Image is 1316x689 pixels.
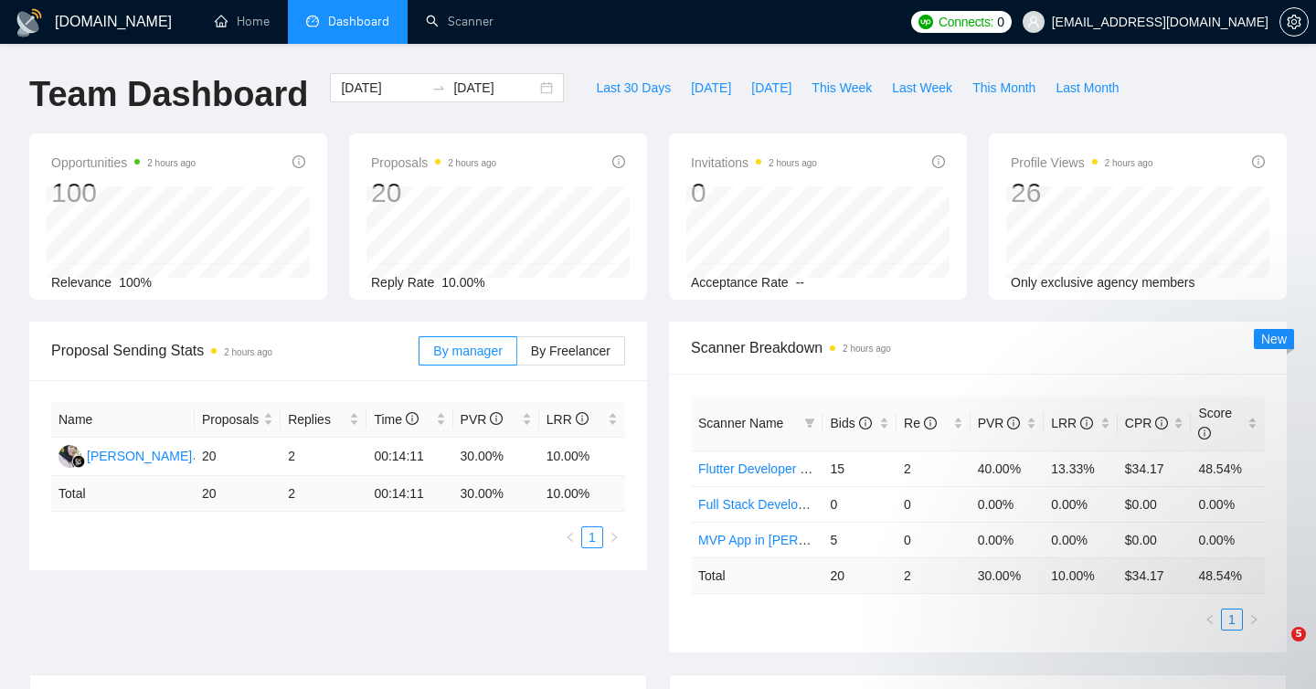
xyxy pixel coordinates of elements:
[15,8,44,37] img: logo
[603,526,625,548] button: right
[1198,427,1211,440] span: info-circle
[51,476,195,512] td: Total
[453,476,539,512] td: 30.00 %
[918,15,933,29] img: upwork-logo.png
[1044,486,1118,522] td: 0.00%
[691,78,731,98] span: [DATE]
[1011,175,1153,210] div: 26
[431,80,446,95] span: to
[366,476,452,512] td: 00:14:11
[812,78,872,98] span: This Week
[1011,275,1195,290] span: Only exclusive agency members
[1044,450,1118,486] td: 13.33%
[58,445,81,468] img: FF
[51,402,195,438] th: Name
[453,78,536,98] input: End date
[822,557,897,593] td: 20
[58,448,192,462] a: FF[PERSON_NAME]
[972,78,1035,98] span: This Month
[897,522,971,557] td: 0
[971,450,1045,486] td: 40.00%
[822,486,897,522] td: 0
[897,450,971,486] td: 2
[281,476,366,512] td: 2
[281,402,366,438] th: Replies
[1279,15,1309,29] a: setting
[1118,450,1192,486] td: $34.17
[490,412,503,425] span: info-circle
[581,526,603,548] li: 1
[801,73,882,102] button: This Week
[371,275,434,290] span: Reply Rate
[691,557,822,593] td: Total
[202,409,260,429] span: Proposals
[559,526,581,548] button: left
[698,416,783,430] span: Scanner Name
[1056,78,1119,98] span: Last Month
[1105,158,1153,168] time: 2 hours ago
[882,73,962,102] button: Last Week
[1191,486,1265,522] td: 0.00%
[1007,417,1020,429] span: info-circle
[1045,73,1129,102] button: Last Month
[586,73,681,102] button: Last 30 Days
[1080,417,1093,429] span: info-circle
[565,532,576,543] span: left
[51,175,196,210] div: 100
[531,344,610,358] span: By Freelancer
[195,438,281,476] td: 20
[448,158,496,168] time: 2 hours ago
[796,275,804,290] span: --
[698,461,913,476] a: Flutter Developer - [PERSON_NAME]
[51,152,196,174] span: Opportunities
[698,497,933,512] a: Full Stack Developer - [PERSON_NAME]
[433,344,502,358] span: By manager
[576,412,589,425] span: info-circle
[904,416,937,430] span: Re
[281,438,366,476] td: 2
[431,80,446,95] span: swap-right
[195,402,281,438] th: Proposals
[1118,486,1192,522] td: $0.00
[406,412,419,425] span: info-circle
[582,527,602,547] a: 1
[371,175,496,210] div: 20
[461,412,504,427] span: PVR
[539,438,625,476] td: 10.00%
[603,526,625,548] li: Next Page
[441,275,484,290] span: 10.00%
[328,14,389,29] span: Dashboard
[119,275,152,290] span: 100%
[932,155,945,168] span: info-circle
[897,486,971,522] td: 0
[1191,450,1265,486] td: 48.54%
[691,175,817,210] div: 0
[971,486,1045,522] td: 0.00%
[539,476,625,512] td: 10.00 %
[1252,155,1265,168] span: info-circle
[691,152,817,174] span: Invitations
[691,336,1265,359] span: Scanner Breakdown
[453,438,539,476] td: 30.00%
[612,155,625,168] span: info-circle
[939,12,993,32] span: Connects:
[924,417,937,429] span: info-circle
[897,557,971,593] td: 2
[769,158,817,168] time: 2 hours ago
[804,418,815,429] span: filter
[698,533,874,547] a: MVP App in [PERSON_NAME]
[559,526,581,548] li: Previous Page
[681,73,741,102] button: [DATE]
[1027,16,1040,28] span: user
[1279,7,1309,37] button: setting
[1280,15,1308,29] span: setting
[596,78,671,98] span: Last 30 Days
[609,532,620,543] span: right
[147,158,196,168] time: 2 hours ago
[1125,416,1168,430] span: CPR
[366,438,452,476] td: 00:14:11
[341,78,424,98] input: Start date
[1155,417,1168,429] span: info-circle
[1011,152,1153,174] span: Profile Views
[822,450,897,486] td: 15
